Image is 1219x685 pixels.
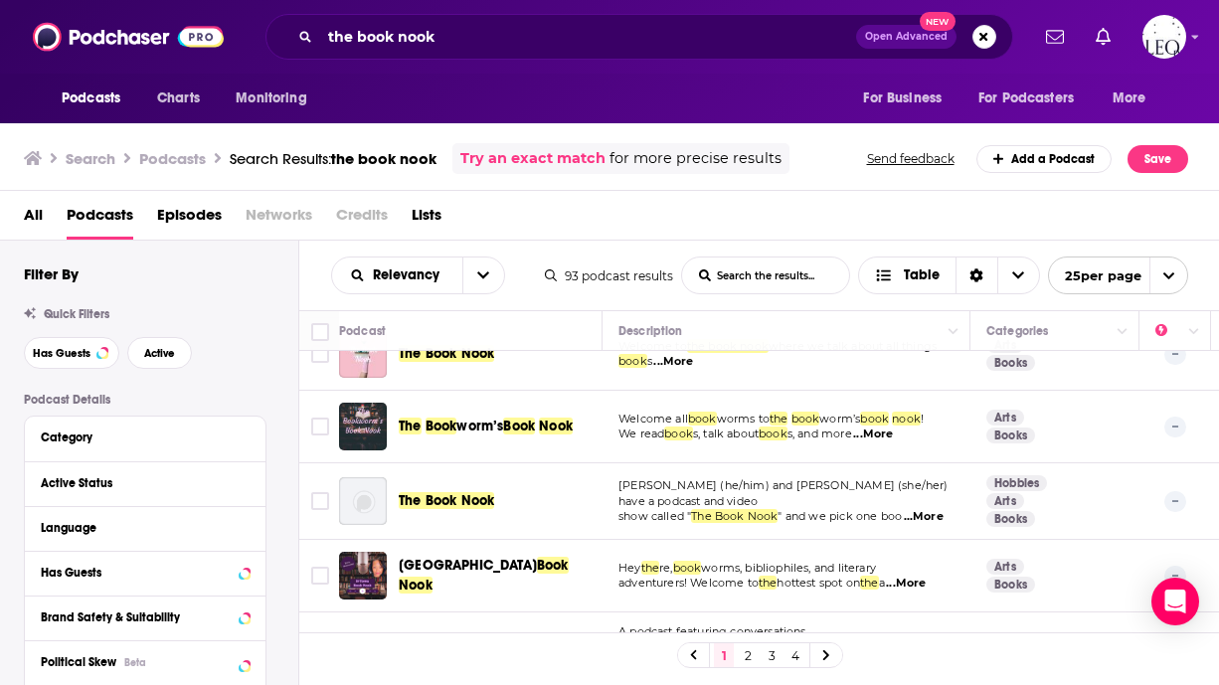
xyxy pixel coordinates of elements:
[41,655,116,669] span: Political Skew
[265,14,1013,60] div: Search podcasts, credits, & more...
[618,319,682,343] div: Description
[853,427,893,442] span: ...More
[222,80,332,117] button: open menu
[762,643,782,667] a: 3
[399,345,494,362] span: The Book Nook
[339,403,387,450] img: The Bookworm’s Book Nook
[246,199,312,240] span: Networks
[399,418,422,434] span: The
[311,418,329,435] span: Toggle select row
[1151,578,1199,625] div: Open Intercom Messenger
[673,561,702,575] span: book
[714,643,734,667] a: 1
[860,412,889,426] span: book
[41,425,250,449] button: Category
[986,577,1035,593] a: Books
[24,393,266,407] p: Podcast Details
[62,85,120,112] span: Podcasts
[399,556,596,596] a: [GEOGRAPHIC_DATA]BookNook
[738,643,758,667] a: 2
[849,80,966,117] button: open menu
[653,354,693,370] span: ...More
[865,32,948,42] span: Open Advanced
[860,576,879,590] span: the
[618,412,688,426] span: Welcome all
[819,412,860,426] span: worm’s
[236,85,306,112] span: Monitoring
[41,515,250,540] button: Language
[1182,320,1206,344] button: Column Actions
[1155,319,1183,343] div: Power Score
[399,491,494,511] a: The Book Nook
[41,604,250,629] button: Brand Safety & Suitability
[127,337,192,369] button: Active
[1099,80,1171,117] button: open menu
[1164,344,1186,364] p: --
[399,577,433,594] span: Nook
[41,476,237,490] div: Active Status
[24,264,79,283] h2: Filter By
[886,576,926,592] span: ...More
[24,199,43,240] a: All
[426,418,457,434] span: Book
[41,560,250,585] button: Has Guests
[618,624,806,654] span: A podcast featuring conversations with
[921,412,924,426] span: !
[412,199,441,240] a: Lists
[942,320,965,344] button: Column Actions
[339,477,387,525] img: The Book Nook
[41,610,233,624] div: Brand Safety & Suitability
[1049,260,1141,291] span: 25 per page
[373,268,446,282] span: Relevancy
[144,348,175,359] span: Active
[41,566,233,580] div: Has Guests
[462,257,504,293] button: open menu
[332,268,462,282] button: open menu
[67,199,133,240] a: Podcasts
[157,199,222,240] a: Episodes
[33,18,224,56] img: Podchaser - Follow, Share and Rate Podcasts
[66,149,115,168] h3: Search
[618,339,687,353] span: Welcome to
[856,25,957,49] button: Open AdvancedNew
[858,257,1040,294] h2: Choose View
[230,149,436,168] a: Search Results:the book nook
[618,561,641,575] span: Hey
[904,509,944,525] span: ...More
[609,147,782,170] span: for more precise results
[691,509,778,523] span: The Book Nook
[777,576,860,590] span: hottest spot on
[618,576,759,590] span: adventurers! Welcome to
[537,557,569,574] span: Book
[336,199,388,240] span: Credits
[986,559,1024,575] a: Arts
[1142,15,1186,59] button: Show profile menu
[1142,15,1186,59] span: Logged in as LeoPR
[48,80,146,117] button: open menu
[320,21,856,53] input: Search podcasts, credits, & more...
[956,257,997,293] div: Sort Direction
[339,330,387,378] img: The Book Nook
[339,552,387,599] a: Htown Book Nook
[399,417,573,436] a: TheBookworm’sBookNook
[618,354,647,368] span: book
[339,319,386,343] div: Podcast
[701,561,876,575] span: worms, bibliophiles, and literary
[791,412,820,426] span: book
[545,268,673,283] div: 93 podcast results
[759,576,778,590] span: the
[139,149,206,168] h3: Podcasts
[124,656,146,669] div: Beta
[641,561,660,575] span: the
[986,319,1048,343] div: Categories
[986,355,1035,371] a: Books
[986,428,1035,443] a: Books
[879,576,885,590] span: a
[976,145,1113,173] a: Add a Podcast
[33,348,90,359] span: Has Guests
[618,478,949,508] span: [PERSON_NAME] (he/him) and [PERSON_NAME] (she/her) have a podcast and video
[456,418,503,434] span: worm’s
